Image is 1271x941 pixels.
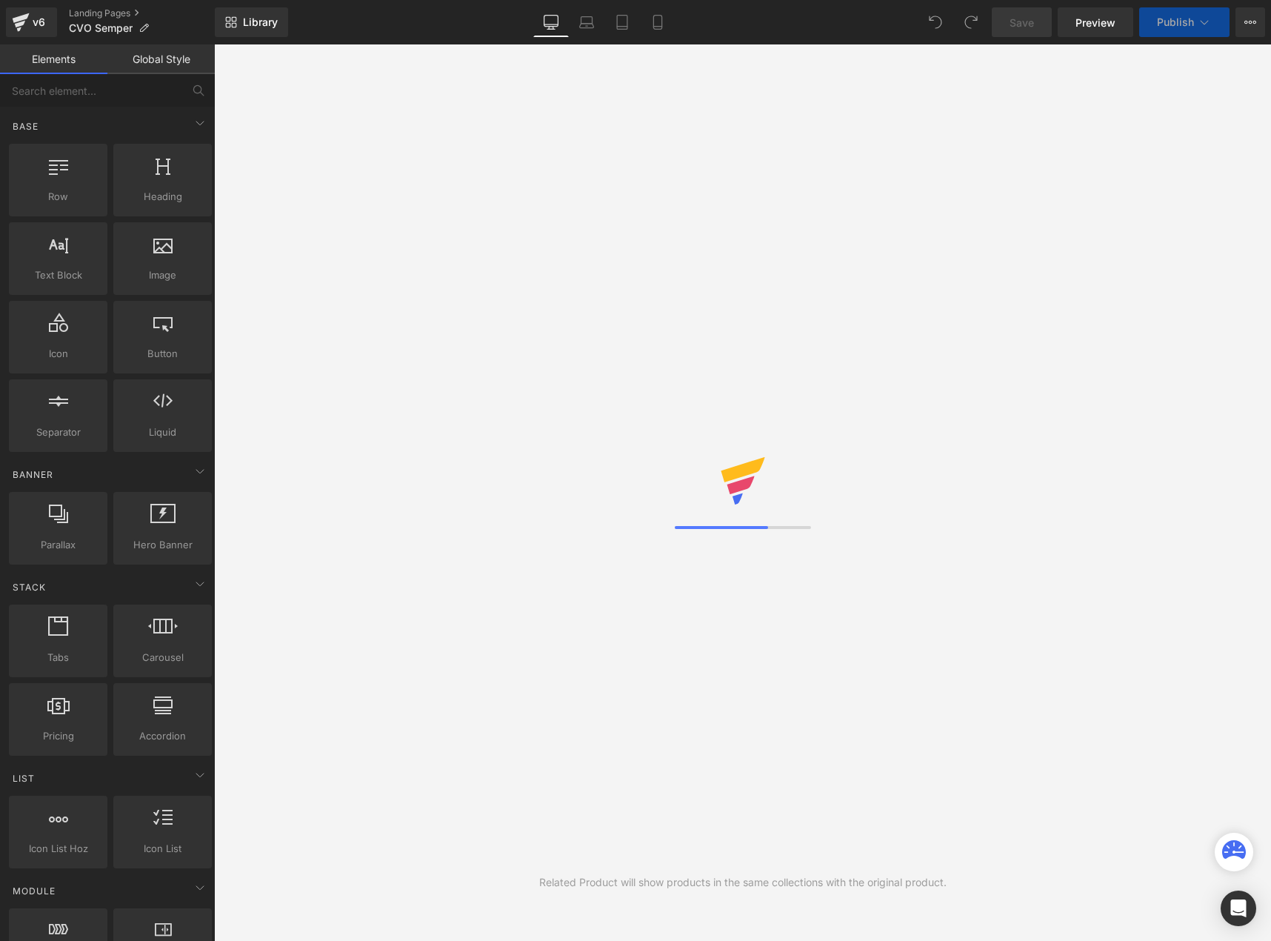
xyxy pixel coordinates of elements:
span: Module [11,884,57,898]
span: Heading [118,189,207,205]
button: Redo [956,7,986,37]
span: Preview [1075,15,1115,30]
div: Open Intercom Messenger [1221,891,1256,926]
span: Parallax [13,537,103,553]
span: Row [13,189,103,205]
button: More [1235,7,1265,37]
span: Text Block [13,267,103,283]
a: Mobile [640,7,675,37]
span: Image [118,267,207,283]
span: Liquid [118,425,207,440]
div: Related Product will show products in the same collections with the original product. [539,874,947,891]
span: Pricing [13,728,103,744]
span: Carousel [118,650,207,665]
span: Accordion [118,728,207,744]
a: Tablet [604,7,640,37]
span: Icon [13,346,103,362]
button: Publish [1139,7,1230,37]
span: Stack [11,580,47,594]
span: Icon List Hoz [13,841,103,857]
span: Publish [1157,16,1194,28]
a: New Library [215,7,288,37]
span: Tabs [13,650,103,665]
div: v6 [30,13,48,32]
span: List [11,771,36,785]
span: Base [11,119,40,133]
span: Icon List [118,841,207,857]
a: Desktop [533,7,569,37]
span: Banner [11,468,55,482]
a: Preview [1058,7,1133,37]
span: Separator [13,425,103,440]
a: Global Style [107,44,215,74]
a: Landing Pages [69,7,215,19]
a: Laptop [569,7,604,37]
span: Hero Banner [118,537,207,553]
span: Save [1010,15,1034,30]
span: Library [243,16,278,29]
span: Button [118,346,207,362]
span: CVO Semper [69,22,133,34]
a: v6 [6,7,57,37]
button: Undo [921,7,950,37]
